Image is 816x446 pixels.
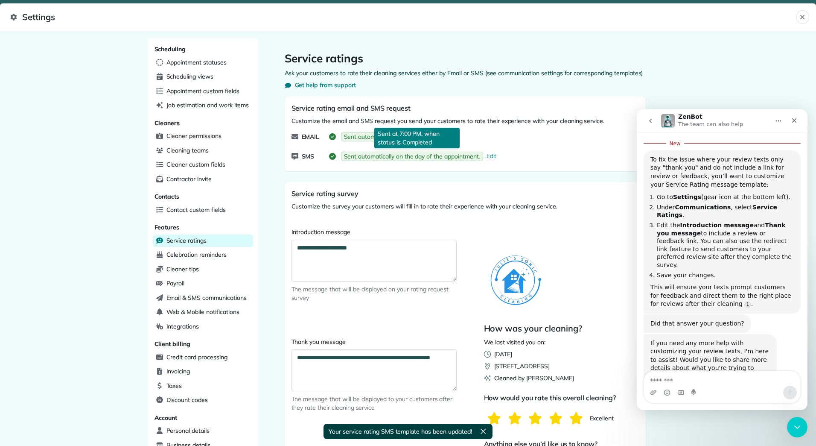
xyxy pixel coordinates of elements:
p: [DATE] [494,350,513,358]
span: Excellent [590,414,614,423]
b: Communications [38,94,94,101]
span: Contacts [154,193,180,200]
span: Features [154,223,180,231]
a: Credit card processing [153,351,253,364]
span: Scheduling [154,45,186,53]
span: The message that will be displayed to your customers after they rate their cleaning service [291,395,457,412]
span: Cleaning teams [166,146,209,155]
span: Taxes [166,381,182,390]
span: Email [302,132,320,141]
span: Contractor invite [166,175,212,183]
span: Celebration reminders [166,250,227,259]
iframe: Intercom live chat [637,109,807,410]
span: Your service rating SMS template has been updated! [329,427,472,436]
b: Thank you message [20,112,149,127]
span: Personal details [166,426,210,435]
a: Taxes [153,380,253,393]
p: Cleaned by [PERSON_NAME] [494,374,574,382]
iframe: Intercom live chat [787,417,807,437]
span: Job estimation and work items [166,101,249,109]
span: Settings [10,10,796,24]
span: Cleaner permissions [166,132,221,140]
li: Under , select . [20,94,157,110]
li: Edit the and to include a review or feedback link. You can also use the redirect link feature to ... [20,112,157,160]
p: [STREET_ADDRESS] [494,362,550,370]
span: Client billing [154,340,190,348]
div: If you need any more help with customizing your review texts, I'm here to assist! Would you like ... [7,225,140,277]
div: ZenBot says… [7,205,164,225]
a: Discount codes [153,394,253,407]
span: Cleaners [154,119,180,127]
span: Payroll [166,279,185,288]
span: Invoicing [166,367,190,376]
span: Credit card processing [166,353,227,361]
div: To fix the issue where your review texts only say "thank you" and do not include a link for revie... [14,46,157,79]
p: We last visited you on: [484,338,582,346]
button: Send a message… [146,276,160,290]
button: Gif picker [41,280,47,287]
button: Sent automatically on the day of the appointment.Edit [339,148,500,164]
div: Did that answer your question? [7,205,114,224]
button: Get help from support [285,81,356,89]
button: Emoji picker [27,280,34,287]
span: Cleaner tips [166,265,199,273]
div: ZenBot says… [7,41,164,205]
p: Ask your customers to rate their cleaning services either by Email or SMS (see communication sett... [285,69,646,77]
b: Service Ratings [20,94,140,109]
button: Close [796,10,809,24]
div: This will ensure your texts prompt customers for feedback and direct them to the right place for ... [14,174,157,199]
span: SMS [302,152,315,161]
a: Personal details [153,425,253,437]
a: Payroll [153,277,253,290]
span: Account [154,414,178,422]
img: Julie's Sonic Cleaning [484,248,548,312]
span: Integrations [166,322,199,331]
h2: Service rating survey [291,188,639,199]
a: Web & Mobile notifications [153,306,253,319]
button: Upload attachment [13,280,20,287]
span: Edit [487,152,497,161]
a: Cleaner custom fields [153,158,253,171]
a: Sent automatically 1 day after.Edit [339,129,447,145]
a: Appointment statuses [153,56,253,69]
p: Customize the email and SMS request you send your customers to rate their experience with your cl... [291,117,605,125]
label: Thank you message [291,337,457,346]
a: Integrations [153,320,253,333]
span: Discount codes [166,396,208,404]
a: Scheduling views [153,70,253,83]
a: Cleaning teams [153,144,253,157]
span: Cleaner custom fields [166,160,225,169]
span: Sent automatically 1 day after. [344,132,427,141]
a: Invoicing [153,365,253,378]
span: Appointment statuses [166,58,227,67]
label: How would you rate this overall cleaning? [484,393,629,403]
div: To fix the issue where your review texts only say "thank you" and do not include a link for revie... [7,41,164,204]
textarea: Message… [7,262,163,276]
a: Cleaner tips [153,263,253,276]
div: If you need any more help with customizing your review texts, I'm here to assist! Would you like ... [14,230,133,272]
span: Get help from support [295,81,356,89]
a: Appointment custom fields [153,85,253,98]
div: Did that answer your question? [14,210,108,219]
b: Settings [36,84,64,91]
span: Contact custom fields [166,205,226,214]
h2: Service rating email and SMS request [291,103,411,113]
span: The message that will be displayed on your rating request survey [291,285,457,302]
a: Contact custom fields [153,204,253,217]
h1: Service ratings [285,52,646,65]
a: Celebration reminders [153,249,253,261]
button: Start recording [54,280,61,287]
p: Sent at 7:00 PM, when status is Completed [374,128,460,148]
a: Contractor invite [153,173,253,186]
span: Appointment custom fields [166,87,239,95]
span: Sent automatically on the day of the appointment. [344,152,480,161]
li: Go to (gear icon at the bottom left). [20,84,157,92]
